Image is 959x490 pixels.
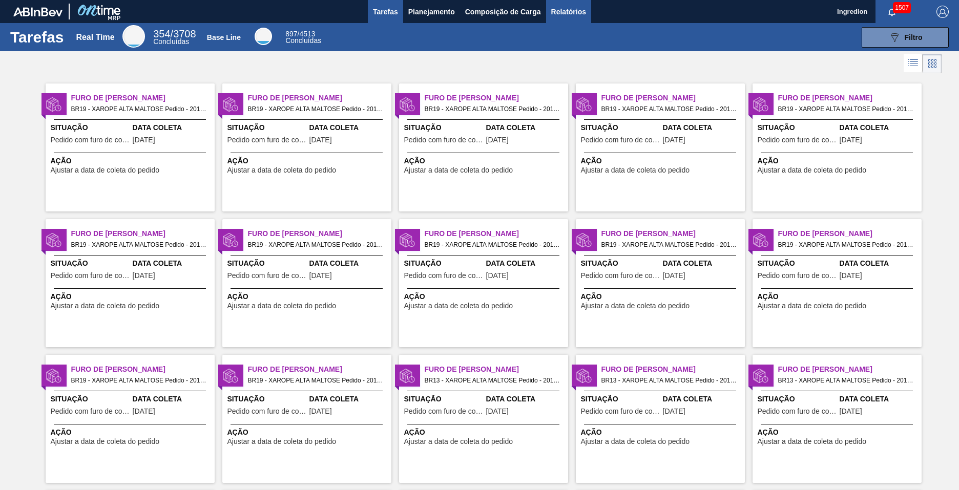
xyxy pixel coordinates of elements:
span: Ação [51,291,212,302]
div: Base Line [207,33,241,41]
span: Data Coleta [309,394,389,404]
span: Furo de Coleta [71,364,215,375]
div: Base Line [255,28,272,45]
span: Ajustar a data de coleta do pedido [758,302,867,310]
span: BR19 - XAROPE ALTA MALTOSE Pedido - 2016869 [71,375,206,386]
span: Situação [581,258,660,269]
img: status [223,368,238,384]
span: 01/09/2025 [133,408,155,415]
span: Concluídas [153,37,189,46]
span: Data Coleta [840,122,919,133]
span: BR19 - XAROPE ALTA MALTOSE Pedido - 2016792 [425,103,560,115]
img: status [46,97,61,112]
span: Ajustar a data de coleta do pedido [227,166,337,174]
img: status [753,97,768,112]
span: 01/09/2025 [309,408,332,415]
span: BR13 - XAROPE ALTA MALTOSE Pedido - 2015668 [425,375,560,386]
span: Ajustar a data de coleta do pedido [51,302,160,310]
img: status [753,232,768,248]
span: Ajustar a data de coleta do pedido [581,438,690,445]
span: Filtro [905,33,923,41]
span: Ajustar a data de coleta do pedido [758,438,867,445]
span: Data Coleta [840,394,919,404]
span: 01/09/2025 [309,272,332,280]
div: Visão em Lista [904,54,923,73]
span: Furo de Coleta [778,228,922,239]
span: Furo de Coleta [601,93,745,103]
span: BR13 - XAROPE ALTA MALTOSE Pedido - 2015670 [601,375,737,386]
span: Situação [404,122,484,133]
span: Pedido com furo de coleta [404,136,484,144]
button: Notificações [875,5,908,19]
span: Pedido com furo de coleta [581,136,660,144]
span: Furo de Coleta [71,93,215,103]
div: Real Time [122,25,145,48]
span: Pedido com furo de coleta [581,272,660,280]
span: 27/08/2025 [663,408,685,415]
span: Furo de Coleta [601,228,745,239]
span: BR19 - XAROPE ALTA MALTOSE Pedido - 2016794 [778,103,913,115]
h1: Tarefas [10,31,64,43]
div: Base Line [285,31,321,44]
span: 1507 [893,2,911,13]
img: status [400,97,415,112]
img: Logout [936,6,949,18]
span: Ação [227,427,389,438]
span: Data Coleta [133,258,212,269]
span: Ajustar a data de coleta do pedido [227,302,337,310]
span: Pedido com furo de coleta [758,272,837,280]
span: Situação [227,258,307,269]
span: Furo de Coleta [71,228,215,239]
div: Real Time [153,30,196,45]
span: Ação [758,156,919,166]
span: 01/09/2025 [840,136,862,144]
span: Furo de Coleta [425,364,568,375]
span: Furo de Coleta [248,364,391,375]
span: Furo de Coleta [601,364,745,375]
span: Furo de Coleta [778,93,922,103]
span: Tarefas [373,6,398,18]
span: Ação [581,291,742,302]
span: Furo de Coleta [248,228,391,239]
span: BR19 - XAROPE ALTA MALTOSE Pedido - 2016796 [248,239,383,250]
span: Situação [51,394,130,404]
img: status [46,368,61,384]
button: Filtro [862,27,949,48]
div: Visão em Cards [923,54,942,73]
span: Situação [758,394,837,404]
span: Pedido com furo de coleta [51,408,130,415]
img: status [576,232,592,248]
span: Pedido com furo de coleta [51,136,130,144]
span: 01/09/2025 [486,136,509,144]
img: status [753,368,768,384]
span: Data Coleta [133,122,212,133]
span: Composição de Carga [465,6,541,18]
span: Situação [404,394,484,404]
span: Situação [51,122,130,133]
span: Data Coleta [663,394,742,404]
span: Data Coleta [309,122,389,133]
span: / 3708 [153,28,196,39]
span: Situação [227,122,307,133]
span: Furo de Coleta [778,364,922,375]
span: BR19 - XAROPE ALTA MALTOSE Pedido - 2015536 [71,103,206,115]
span: Data Coleta [486,122,566,133]
span: Situação [581,394,660,404]
span: Planejamento [408,6,455,18]
img: status [223,232,238,248]
span: Data Coleta [486,258,566,269]
span: Ação [758,291,919,302]
span: Ajustar a data de coleta do pedido [51,166,160,174]
div: Real Time [76,33,114,42]
span: Ajustar a data de coleta do pedido [581,166,690,174]
span: 30/08/2025 [133,136,155,144]
span: Furo de Coleta [425,93,568,103]
img: status [400,368,415,384]
span: Ajustar a data de coleta do pedido [51,438,160,445]
span: BR19 - XAROPE ALTA MALTOSE Pedido - 2016868 [248,375,383,386]
span: Data Coleta [663,122,742,133]
span: Ação [227,291,389,302]
span: Situação [758,122,837,133]
span: Situação [404,258,484,269]
span: Concluídas [285,36,321,45]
